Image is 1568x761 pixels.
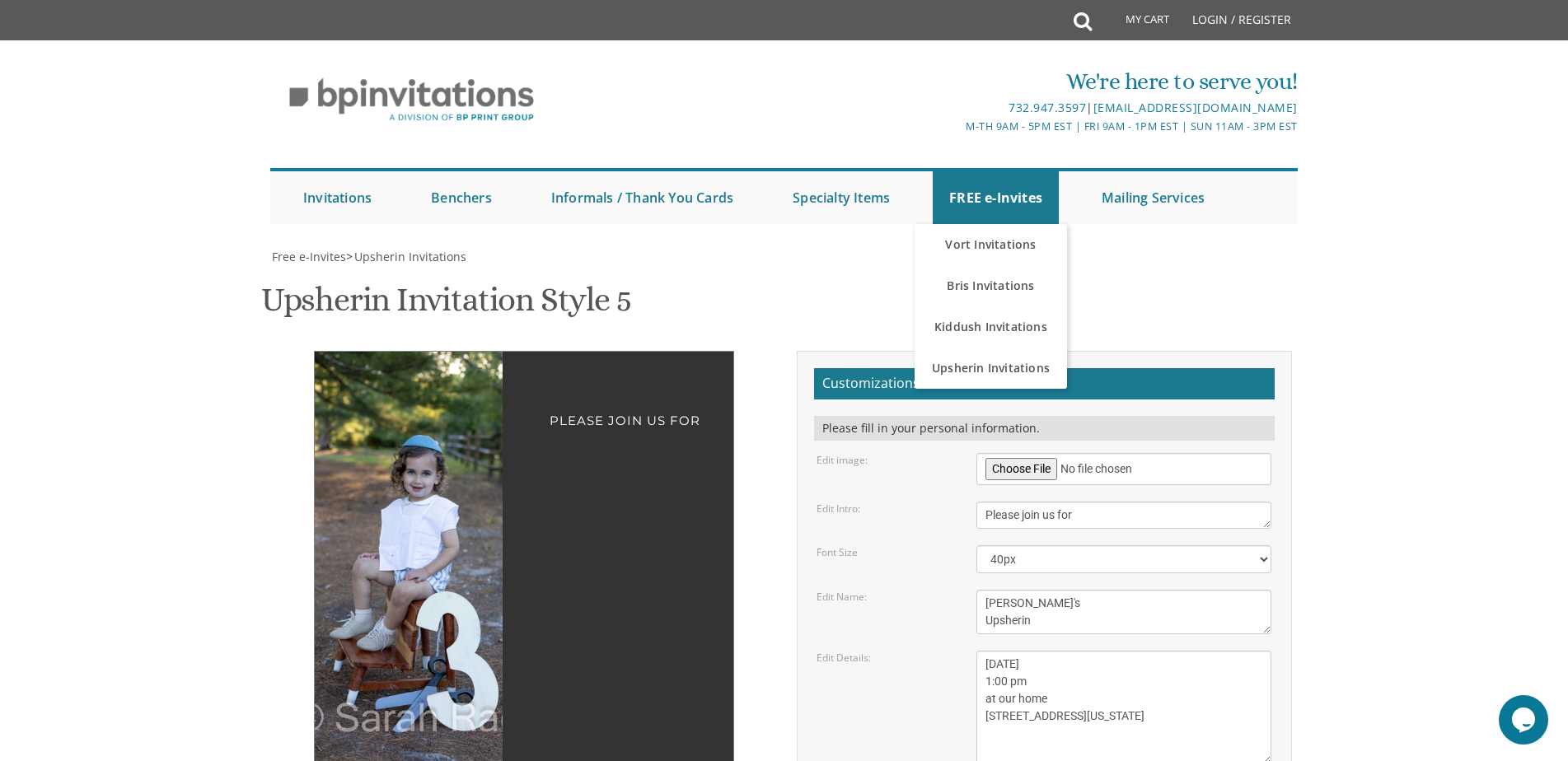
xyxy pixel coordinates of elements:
span: Upsherin Invitations [354,249,466,264]
a: Specialty Items [776,171,906,224]
label: Edit Intro: [817,502,860,516]
div: M-Th 9am - 5pm EST | Fri 9am - 1pm EST | Sun 11am - 3pm EST [614,118,1298,135]
a: Informals / Thank You Cards [535,171,750,224]
label: Edit image: [817,453,868,467]
a: [EMAIL_ADDRESS][DOMAIN_NAME] [1093,100,1298,115]
a: Mailing Services [1085,171,1221,224]
a: Bris Invitations [915,265,1067,306]
iframe: chat widget [1499,695,1552,745]
span: > [346,249,466,264]
a: Free e-Invites [270,249,346,264]
a: FREE e-Invites [933,171,1059,224]
a: Upsherin Invitations [915,348,1067,389]
label: Edit Details: [817,651,871,665]
textarea: [PERSON_NAME]'s Upsherin [976,590,1271,634]
span: Free e-Invites [272,249,346,264]
a: Vort Invitations [915,224,1067,265]
a: Kiddush Invitations [915,306,1067,348]
div: | [614,98,1298,118]
img: BP Invitation Loft [270,66,553,134]
a: Invitations [287,171,388,224]
a: My Cart [1090,2,1181,43]
a: 732.947.3597 [1009,100,1086,115]
h1: Upsherin Invitation Style 5 [261,282,631,330]
textarea: Please join us for [976,502,1271,529]
label: Font Size [817,545,858,559]
h2: Customizations [814,368,1275,399]
a: Benchers [414,171,508,224]
div: We're here to serve you! [614,65,1298,98]
div: Please fill in your personal information. [814,416,1275,441]
label: Edit Name: [817,590,867,604]
a: Upsherin Invitations [353,249,466,264]
div: Please join us for [348,385,700,434]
